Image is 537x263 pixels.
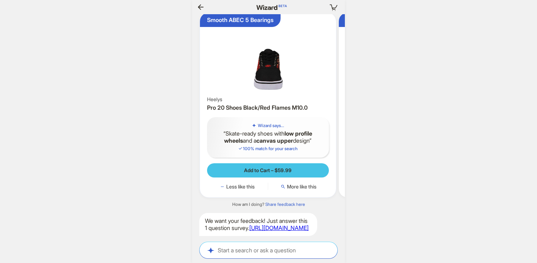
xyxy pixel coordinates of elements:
[207,104,329,111] h3: Pro 20 Shoes Black/Red Flames M10.0
[207,163,329,177] button: Add to Cart – $59.99
[249,224,309,231] a: [URL][DOMAIN_NAME]
[287,183,316,190] span: More like this
[258,123,284,128] h5: Wizard says...
[199,213,317,236] div: We want your feedback! Just answer this 1 question survey.
[213,130,323,145] q: Skate-ready shoes with and a design
[224,130,312,144] b: low profile wheels
[238,146,298,151] span: 100 % match for your search
[207,183,268,190] button: Less like this
[200,13,336,197] div: Smooth ABEC 5 BearingsPro 20 Shoes Black/Red Flames M10.0HeelysPro 20 Shoes Black/Red Flames M10....
[256,137,293,144] b: canvas upper
[244,167,292,174] span: Add to Cart – $59.99
[203,16,333,95] img: Pro 20 Shoes Black/Red Flames M10.0
[342,16,472,87] img: Pro 20 Prints
[207,16,273,24] div: Smooth ABEC 5 Bearings
[207,96,222,103] span: Heelys
[226,183,255,190] span: Less like this
[268,183,329,190] button: More like this
[265,202,305,207] a: Share feedback here
[192,202,345,207] div: How am I doing?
